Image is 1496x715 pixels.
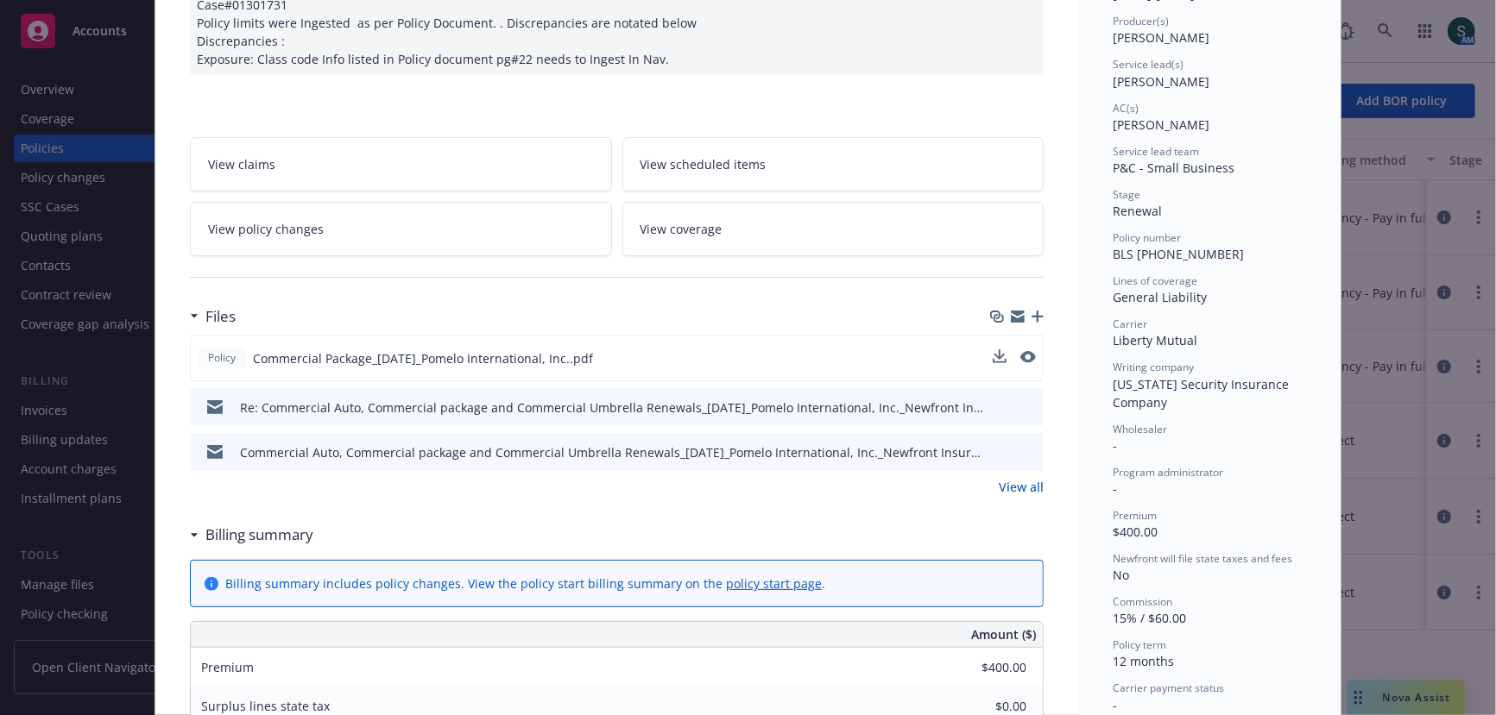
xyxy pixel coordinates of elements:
[1113,14,1169,28] span: Producer(s)
[994,443,1007,461] button: download file
[1113,73,1209,90] span: [PERSON_NAME]
[1113,144,1199,159] span: Service lead team
[208,155,275,173] span: View claims
[190,305,236,328] div: Files
[205,350,239,366] span: Policy
[1113,437,1117,454] span: -
[641,220,723,238] span: View coverage
[1113,697,1117,713] span: -
[1113,273,1197,288] span: Lines of coverage
[201,659,254,675] span: Premium
[190,202,612,256] a: View policy changes
[1113,480,1117,497] span: -
[1113,29,1209,46] span: [PERSON_NAME]
[726,575,822,592] a: policy start page
[1113,101,1139,116] span: AC(s)
[201,698,330,714] span: Surplus lines state tax
[1113,594,1172,609] span: Commission
[1113,551,1292,566] span: Newfront will file state taxes and fees
[1113,246,1244,262] span: BLS [PHONE_NUMBER]
[1113,57,1184,72] span: Service lead(s)
[1113,116,1209,133] span: [PERSON_NAME]
[1113,422,1167,436] span: Wholesaler
[1113,637,1166,652] span: Policy term
[999,478,1044,496] a: View all
[993,349,1007,367] button: download file
[1113,288,1306,306] div: General Liability
[253,349,593,367] span: Commercial Package_[DATE]_Pomelo International, Inc..pdf
[1113,187,1140,202] span: Stage
[1020,351,1036,363] button: preview file
[1113,317,1147,331] span: Carrier
[1113,230,1181,245] span: Policy number
[994,398,1007,417] button: download file
[641,155,767,173] span: View scheduled items
[205,305,236,328] h3: Files
[925,655,1037,681] input: 0.00
[190,524,313,546] div: Billing summary
[1113,203,1162,219] span: Renewal
[993,349,1007,363] button: download file
[1113,465,1223,480] span: Program administrator
[1113,160,1234,176] span: P&C - Small Business
[240,398,987,417] div: Re: Commercial Auto, Commercial package and Commercial Umbrella Renewals_[DATE]_Pomelo Internatio...
[208,220,324,238] span: View policy changes
[1113,508,1157,523] span: Premium
[1021,443,1037,461] button: preview file
[1020,349,1036,367] button: preview file
[1113,610,1186,626] span: 15% / $60.00
[1113,360,1194,374] span: Writing company
[1113,681,1224,695] span: Carrier payment status
[225,574,825,593] div: Billing summary includes policy changes. View the policy start billing summary on the .
[622,137,1045,191] a: View scheduled items
[1113,332,1197,348] span: Liberty Mutual
[205,524,313,546] h3: Billing summary
[1021,398,1037,417] button: preview file
[1113,376,1292,411] span: [US_STATE] Security Insurance Company
[622,202,1045,256] a: View coverage
[1113,567,1129,583] span: No
[971,625,1036,643] span: Amount ($)
[1113,653,1174,669] span: 12 months
[1113,524,1158,540] span: $400.00
[240,443,987,461] div: Commercial Auto, Commercial package and Commercial Umbrella Renewals_[DATE]_Pomelo International,...
[190,137,612,191] a: View claims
